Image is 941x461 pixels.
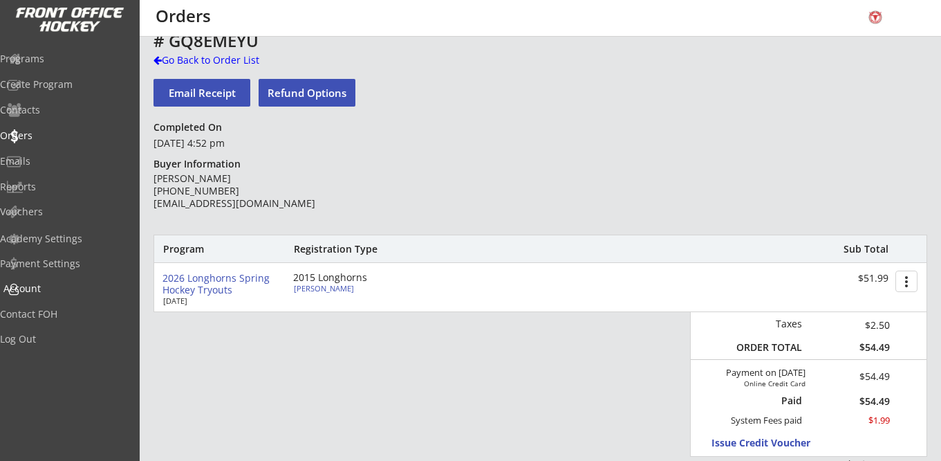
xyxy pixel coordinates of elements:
[696,368,805,379] div: Payment on [DATE]
[812,318,890,332] div: $2.50
[294,284,448,292] div: [PERSON_NAME]
[153,53,296,67] div: Go Back to Order List
[812,397,890,406] div: $54.49
[730,341,802,354] div: ORDER TOTAL
[153,33,816,49] div: # GQ8EMEYU
[727,379,805,388] div: Online Credit Card
[153,158,247,170] div: Buyer Information
[895,271,917,292] button: more_vert
[163,243,238,255] div: Program
[718,415,802,426] div: System Fees paid
[163,297,274,305] div: [DATE]
[153,172,353,210] div: [PERSON_NAME] [PHONE_NUMBER] [EMAIL_ADDRESS][DOMAIN_NAME]
[293,273,452,282] div: 2015 Longhorns
[823,372,890,381] div: $54.49
[294,243,452,255] div: Registration Type
[812,415,890,426] div: $1.99
[162,273,282,296] div: 2026 Longhorns Spring Hockey Tryouts
[153,79,250,107] button: Email Receipt
[259,79,355,107] button: Refund Options
[711,434,839,453] button: Issue Credit Voucher
[828,243,888,255] div: Sub Total
[730,318,802,330] div: Taxes
[803,273,888,284] div: $51.99
[3,284,128,293] div: Account
[153,136,353,150] div: [DATE] 4:52 pm
[738,395,802,407] div: Paid
[153,121,228,134] div: Completed On
[812,341,890,354] div: $54.49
